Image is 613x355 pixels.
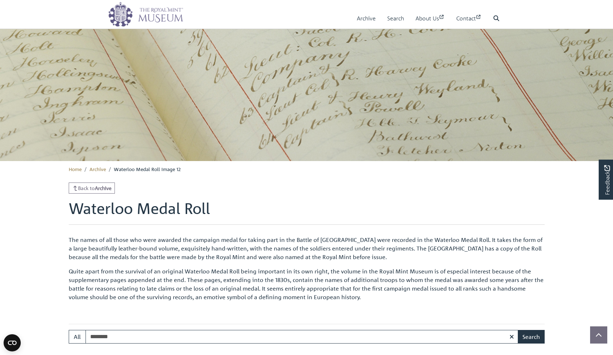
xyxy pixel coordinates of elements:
[518,330,545,344] button: Search
[108,2,183,27] img: logo_wide.png
[69,268,544,301] span: Quite apart from the survival of an original Waterloo Medal Roll being important in its own right...
[114,166,181,172] span: Waterloo Medal Roll Image 12
[69,166,82,172] a: Home
[89,166,106,172] a: Archive
[599,160,613,200] a: Would you like to provide feedback?
[95,185,112,191] strong: Archive
[387,8,404,29] a: Search
[456,8,482,29] a: Contact
[69,330,86,344] button: All
[590,326,607,344] button: Scroll to top
[603,165,611,195] span: Feedback
[86,330,519,344] input: Search for medal roll recipients...
[4,334,21,351] button: Open CMP widget
[357,8,376,29] a: Archive
[69,236,543,261] span: The names of all those who were awarded the campaign medal for taking part in the Battle of [GEOG...
[69,183,115,194] a: Back toArchive
[415,8,445,29] a: About Us
[69,199,545,224] h1: Waterloo Medal Roll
